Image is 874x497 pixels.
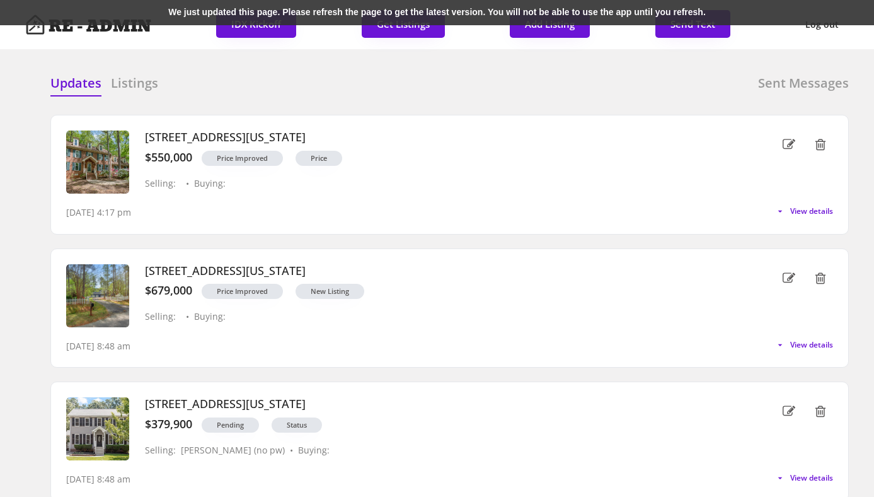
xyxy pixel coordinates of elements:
img: 20250724172752824132000000-o.jpg [66,397,129,460]
div: Selling: [PERSON_NAME] (no pw) • Buying: [145,445,726,456]
div: $379,900 [145,418,192,431]
img: 20250409202501095101000000-o.jpg [66,264,129,327]
h4: RE - ADMIN [49,18,151,35]
button: Pending [202,418,259,433]
h3: [STREET_ADDRESS][US_STATE] [145,264,726,278]
button: View details [775,473,833,483]
h6: Sent Messages [758,74,849,92]
button: Status [272,418,322,433]
button: Price Improved [202,151,283,166]
div: Selling: • Buying: [145,312,726,322]
div: $550,000 [145,151,192,165]
div: [DATE] 8:48 am [66,473,130,486]
span: View details [790,341,833,349]
div: [DATE] 8:48 am [66,340,130,353]
button: View details [775,340,833,350]
img: 20250508183039086701000000-o.jpg [66,131,129,194]
h6: Listings [111,74,158,92]
h3: [STREET_ADDRESS][US_STATE] [145,397,726,411]
button: View details [775,206,833,216]
h6: Updates [50,74,101,92]
div: [DATE] 4:17 pm [66,206,131,219]
div: $679,000 [145,284,192,298]
span: View details [790,208,833,215]
button: Price Improved [202,284,283,299]
button: New Listing [296,284,364,299]
button: Price [296,151,342,166]
span: View details [790,474,833,482]
div: Selling: • Buying: [145,178,726,189]
h3: [STREET_ADDRESS][US_STATE] [145,131,726,144]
